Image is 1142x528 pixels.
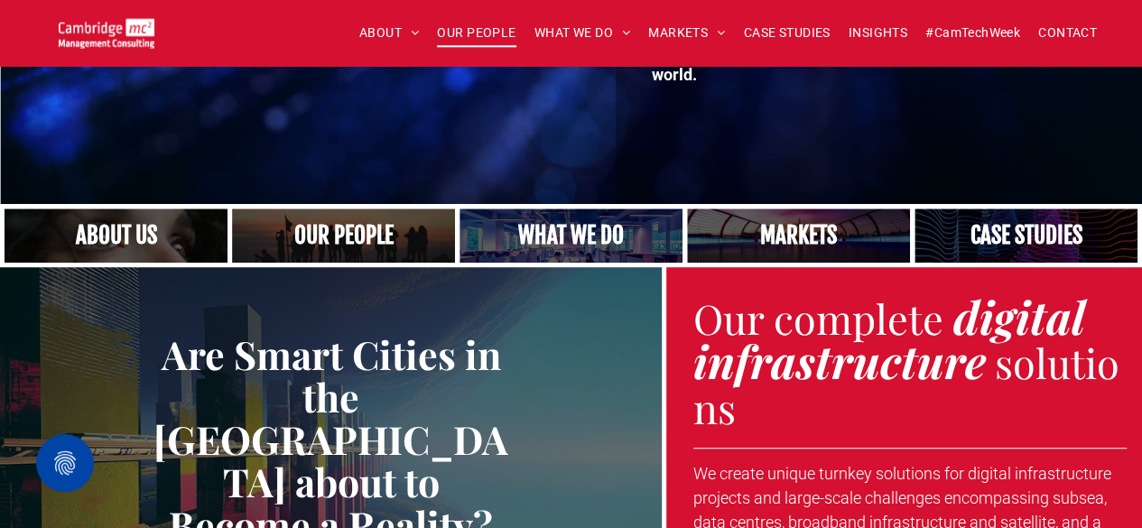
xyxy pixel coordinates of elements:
[639,19,734,47] a: MARKETS
[915,208,1137,263] a: CASE STUDIES | See an Overview of All Our Case Studies | Cambridge Management Consulting
[5,208,227,263] a: Close up of woman's face, centered on her eyes
[428,19,525,47] a: OUR PEOPLE
[693,335,1119,434] span: solutions
[232,208,455,263] a: A crowd in silhouette at sunset, on a rise or lookout point
[916,19,1029,47] a: #CamTechWeek
[525,19,640,47] a: WHAT WE DO
[953,286,1085,347] strong: digital
[693,291,943,345] span: Our complete
[652,41,1100,84] strong: Our purpose is to help our clients make a better impact on the world.
[840,19,916,47] a: INSIGHTS
[693,330,986,391] strong: infrastructure
[350,19,429,47] a: ABOUT
[59,21,154,40] a: Your Business Transformed | Cambridge Management Consulting
[59,18,154,48] img: Cambridge MC Logo, digital transformation
[460,208,682,263] a: A yoga teacher lifting his whole body off the ground in the peacock pose
[735,19,840,47] a: CASE STUDIES
[687,208,910,263] a: Telecoms | Decades of Experience Across Multiple Industries & Regions
[437,19,515,47] span: OUR PEOPLE
[1029,19,1106,47] a: CONTACT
